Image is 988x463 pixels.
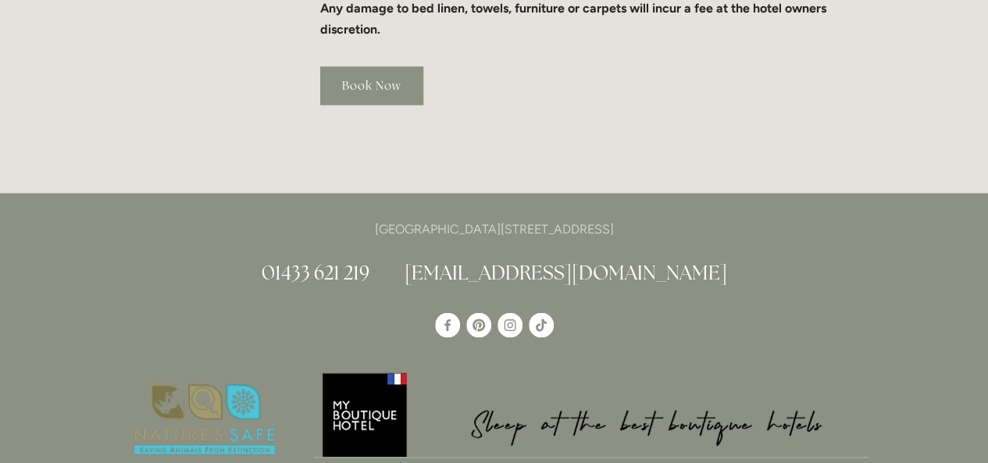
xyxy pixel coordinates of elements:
img: My Boutique Hotel - Logo [314,370,868,457]
a: Losehill House Hotel & Spa [435,312,460,337]
a: TikTok [529,312,554,337]
strong: Any damage to bed linen, towels, furniture or carpets will incur a fee at the hotel owners discre... [320,1,829,37]
a: Pinterest [466,312,491,337]
p: [GEOGRAPHIC_DATA][STREET_ADDRESS] [121,218,868,239]
a: Book Now [320,66,423,105]
a: My Boutique Hotel - Logo [314,370,868,458]
a: 01433 621 219 [262,259,369,284]
a: [EMAIL_ADDRESS][DOMAIN_NAME] [405,259,727,284]
a: Instagram [498,312,523,337]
